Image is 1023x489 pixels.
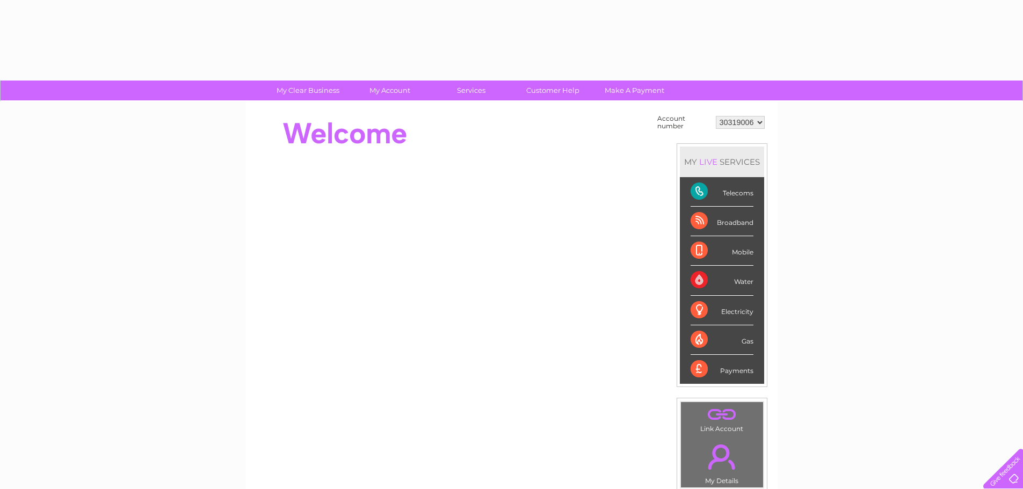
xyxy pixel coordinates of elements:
td: Account number [655,112,713,133]
div: Telecoms [691,177,753,207]
a: . [684,438,760,476]
div: Payments [691,355,753,384]
div: MY SERVICES [680,147,764,177]
a: My Account [345,81,434,100]
a: . [684,405,760,424]
a: Customer Help [509,81,597,100]
div: Water [691,266,753,295]
a: Services [427,81,516,100]
td: Link Account [680,402,764,435]
div: LIVE [697,157,720,167]
a: My Clear Business [264,81,352,100]
td: My Details [680,435,764,488]
div: Electricity [691,296,753,325]
div: Mobile [691,236,753,266]
div: Gas [691,325,753,355]
div: Broadband [691,207,753,236]
a: Make A Payment [590,81,679,100]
